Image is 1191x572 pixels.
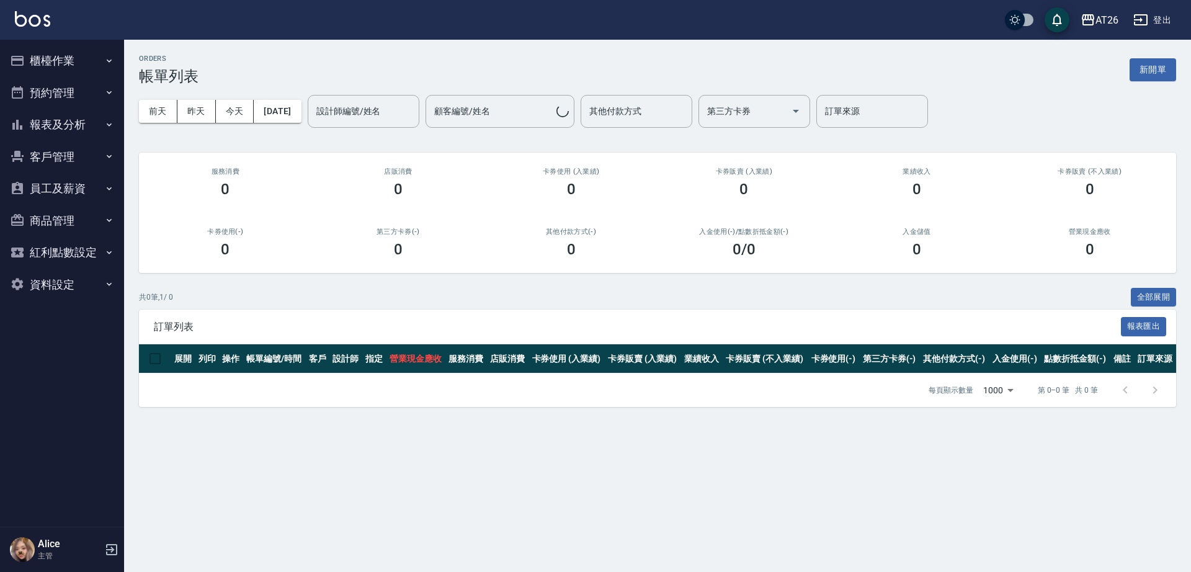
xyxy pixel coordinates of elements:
[254,100,301,123] button: [DATE]
[171,344,195,373] th: 展開
[1110,344,1135,373] th: 備註
[5,236,119,269] button: 紅利點數設定
[845,228,989,236] h2: 入金儲值
[1018,228,1161,236] h2: 營業現金應收
[38,550,101,561] p: 主管
[5,109,119,141] button: 報表及分析
[243,344,306,373] th: 帳單編號/時間
[139,55,198,63] h2: ORDERS
[860,344,921,373] th: 第三方卡券(-)
[920,344,989,373] th: 其他付款方式(-)
[445,344,487,373] th: 服務消費
[5,77,119,109] button: 預約管理
[1128,9,1176,32] button: 登出
[139,68,198,85] h3: 帳單列表
[499,228,643,236] h2: 其他付款方式(-)
[306,344,330,373] th: 客戶
[177,100,216,123] button: 昨天
[362,344,386,373] th: 指定
[154,228,297,236] h2: 卡券使用(-)
[394,241,403,258] h3: 0
[672,168,816,176] h2: 卡券販賣 (入業績)
[723,344,808,373] th: 卡券販賣 (不入業績)
[216,100,254,123] button: 今天
[989,344,1041,373] th: 入金使用(-)
[672,228,816,236] h2: 入金使用(-) /點數折抵金額(-)
[10,537,35,562] img: Person
[394,181,403,198] h3: 0
[808,344,860,373] th: 卡券使用(-)
[786,101,806,121] button: Open
[1086,181,1094,198] h3: 0
[1045,7,1069,32] button: save
[1076,7,1123,33] button: AT26
[929,385,973,396] p: 每頁顯示數量
[1130,58,1176,81] button: 新開單
[1041,344,1110,373] th: 點數折抵金額(-)
[912,181,921,198] h3: 0
[681,344,723,373] th: 業績收入
[1086,241,1094,258] h3: 0
[1135,344,1176,373] th: 訂單來源
[605,344,681,373] th: 卡券販賣 (入業績)
[154,168,297,176] h3: 服務消費
[1130,63,1176,75] a: 新開單
[221,181,230,198] h3: 0
[978,373,1018,407] div: 1000
[499,168,643,176] h2: 卡券使用 (入業績)
[195,344,220,373] th: 列印
[1121,317,1167,336] button: 報表匯出
[1018,168,1161,176] h2: 卡券販賣 (不入業績)
[567,241,576,258] h3: 0
[567,181,576,198] h3: 0
[38,538,101,550] h5: Alice
[139,100,177,123] button: 前天
[5,205,119,237] button: 商品管理
[327,168,470,176] h2: 店販消費
[5,141,119,173] button: 客戶管理
[5,172,119,205] button: 員工及薪資
[912,241,921,258] h3: 0
[154,321,1121,333] span: 訂單列表
[139,292,173,303] p: 共 0 筆, 1 / 0
[5,45,119,77] button: 櫃檯作業
[529,344,605,373] th: 卡券使用 (入業績)
[327,228,470,236] h2: 第三方卡券(-)
[487,344,529,373] th: 店販消費
[5,269,119,301] button: 資料設定
[733,241,756,258] h3: 0 /0
[15,11,50,27] img: Logo
[1038,385,1098,396] p: 第 0–0 筆 共 0 筆
[845,168,989,176] h2: 業績收入
[739,181,748,198] h3: 0
[221,241,230,258] h3: 0
[329,344,362,373] th: 設計師
[386,344,446,373] th: 營業現金應收
[219,344,243,373] th: 操作
[1121,320,1167,332] a: 報表匯出
[1095,12,1118,28] div: AT26
[1131,288,1177,307] button: 全部展開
